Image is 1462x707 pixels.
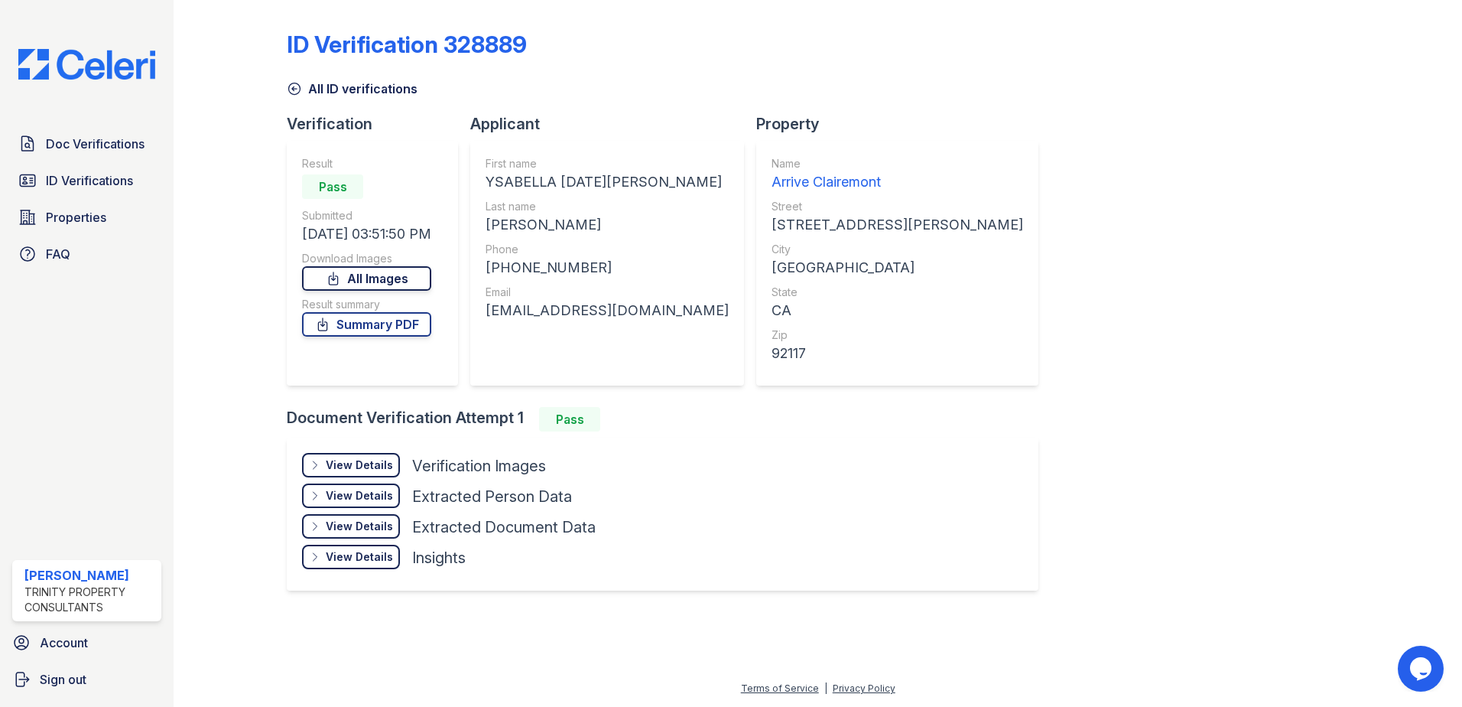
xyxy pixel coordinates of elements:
div: Extracted Document Data [412,516,596,538]
span: Doc Verifications [46,135,145,153]
span: FAQ [46,245,70,263]
div: Result summary [302,297,431,312]
iframe: chat widget [1398,646,1447,692]
div: Pass [539,407,600,432]
a: FAQ [12,239,161,269]
div: Trinity Property Consultants [24,585,155,615]
div: City [772,242,1023,257]
div: Zip [772,327,1023,343]
div: YSABELLA [DATE][PERSON_NAME] [486,171,729,193]
a: Privacy Policy [833,683,895,694]
div: Extracted Person Data [412,486,572,507]
div: Result [302,156,431,171]
a: Name Arrive Clairemont [772,156,1023,193]
a: Doc Verifications [12,129,161,159]
div: Submitted [302,208,431,223]
div: Last name [486,199,729,214]
div: Name [772,156,1023,171]
div: [PERSON_NAME] [486,214,729,236]
span: Account [40,634,88,652]
span: ID Verifications [46,171,133,190]
div: Document Verification Attempt 1 [287,407,1051,432]
a: ID Verifications [12,165,161,196]
div: [PERSON_NAME] [24,566,155,585]
div: [GEOGRAPHIC_DATA] [772,257,1023,279]
div: View Details [326,488,393,503]
a: Summary PDF [302,312,431,337]
div: View Details [326,549,393,565]
div: [STREET_ADDRESS][PERSON_NAME] [772,214,1023,236]
div: 92117 [772,343,1023,364]
div: CA [772,300,1023,321]
a: Terms of Service [741,683,819,694]
div: [DATE] 03:51:50 PM [302,223,431,245]
div: View Details [326,519,393,534]
div: [PHONE_NUMBER] [486,257,729,279]
a: Properties [12,202,161,233]
div: ID Verification 328889 [287,31,527,58]
span: Sign out [40,670,86,689]
div: Download Images [302,251,431,266]
a: All ID verifications [287,80,417,98]
div: [EMAIL_ADDRESS][DOMAIN_NAME] [486,300,729,321]
a: Sign out [6,664,167,695]
div: Property [756,113,1051,135]
div: View Details [326,458,393,473]
div: Applicant [470,113,756,135]
div: Verification Images [412,455,546,477]
div: State [772,285,1023,300]
div: Verification [287,113,470,135]
div: First name [486,156,729,171]
span: Properties [46,208,106,226]
div: Pass [302,174,363,199]
img: CE_Logo_Blue-a8612792a0a2168367f1c8372b55b34899dd931a85d93a1a3d3e32e68fde9ad4.png [6,49,167,80]
div: Arrive Clairemont [772,171,1023,193]
div: Phone [486,242,729,257]
div: Street [772,199,1023,214]
a: All Images [302,266,431,291]
div: Insights [412,547,466,569]
div: Email [486,285,729,300]
a: Account [6,627,167,658]
div: | [824,683,827,694]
